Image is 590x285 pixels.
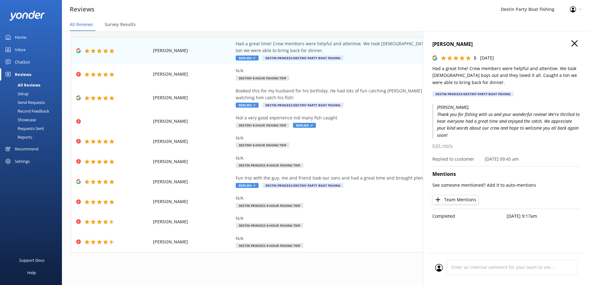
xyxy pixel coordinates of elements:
[4,107,49,115] div: Record Feedback
[153,118,233,125] span: [PERSON_NAME]
[153,218,233,225] span: [PERSON_NAME]
[27,266,36,279] div: Help
[4,124,62,133] a: Requests Sent
[236,56,259,60] span: Replied
[236,114,518,121] div: Not a very good experience not many fish caught
[15,43,26,56] div: Inbox
[236,87,518,101] div: Booked this for my husband for his birthday. He had lots of fun catching [PERSON_NAME] snapper. I...
[4,98,45,107] div: Send Requests
[153,71,233,78] span: [PERSON_NAME]
[153,238,233,245] span: [PERSON_NAME]
[262,183,343,188] span: Destin Princess/Destiny Party Boat Fishing
[15,155,30,167] div: Settings
[4,98,62,107] a: Send Requests
[507,213,581,220] p: [DATE] 9:17am
[70,4,94,14] h3: Reviews
[153,158,233,165] span: [PERSON_NAME]
[435,264,443,272] img: user_profile.svg
[432,104,581,139] p: [PERSON_NAME], Thank you for fishing with us and your wonderful review! We're thrilled to hear ev...
[236,103,259,108] span: Replied
[4,133,62,141] a: Reports
[236,163,303,168] span: Destin Princess 6-Hour Fishing Trip
[571,40,578,47] button: Close
[432,182,581,189] p: See someone mentioned? Add it to auto-mentions
[15,56,30,68] div: Chatbot
[262,56,343,60] span: Destin Princess/Destiny Party Boat Fishing
[432,213,507,220] p: Completed
[4,115,62,124] a: Showcase
[236,223,303,228] span: Destin Princess 6-Hour Fishing Trip
[153,198,233,205] span: [PERSON_NAME]
[480,55,494,61] p: [DATE]
[236,215,518,222] div: N/A
[19,254,44,266] div: Support Docs
[236,243,303,248] span: Destin Princess 6-Hour Fishing Trip
[236,123,289,128] span: Destiny 6-Hour Fishing Trip
[236,135,518,141] div: N/A
[236,155,518,162] div: N/A
[236,175,518,181] div: Fun trip with the guy, me and friend took our sons and had a great time and brought plenty of fis...
[236,67,518,74] div: N/A
[4,89,62,98] a: Setup
[15,68,31,81] div: Reviews
[432,65,581,86] p: Had a great time! Crew members were helpful and attentive. We took [DEMOGRAPHIC_DATA] boys out an...
[432,156,474,163] p: Replied to customer
[236,183,259,188] span: Replied
[9,11,45,21] img: yonder-white-logo.png
[4,81,62,89] a: All Reviews
[4,107,62,115] a: Record Feedback
[153,178,233,185] span: [PERSON_NAME]
[432,40,581,48] h4: [PERSON_NAME]
[432,142,581,149] p: Edit reply
[432,195,479,204] button: Team Mentions
[236,195,518,202] div: N/A
[4,124,44,133] div: Requests Sent
[4,89,28,98] div: Setup
[4,133,32,141] div: Reports
[70,21,93,28] span: All Reviews
[236,76,289,81] span: Destiny 6-Hour Fishing Trip
[236,40,518,54] div: Had a great time! Crew members were helpful and attentive. We took [DEMOGRAPHIC_DATA] boys out an...
[432,170,581,178] h4: Mentions
[293,123,316,128] span: Replied
[236,143,289,148] span: Destiny 6-Hour Fishing Trip
[15,143,38,155] div: Recommend
[4,115,36,124] div: Showcase
[262,103,343,108] span: Destin Princess/Destiny Party Boat Fishing
[105,21,136,28] span: Survey Results
[153,94,233,101] span: [PERSON_NAME]
[153,138,233,145] span: [PERSON_NAME]
[15,31,26,43] div: Home
[236,203,303,208] span: Destin Princess 6-Hour Fishing Trip
[153,47,233,54] span: [PERSON_NAME]
[432,91,514,96] div: Destin Princess/Destiny Party Boat Fishing
[474,55,476,61] span: 5
[485,156,519,163] p: [DATE] 09:45 am
[4,81,40,89] div: All Reviews
[236,235,518,242] div: N/A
